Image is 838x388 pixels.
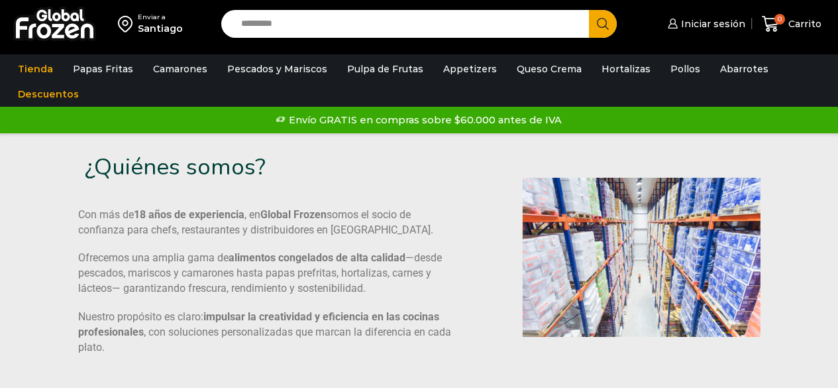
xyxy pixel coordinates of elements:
[138,22,183,35] div: Santiago
[11,56,60,82] a: Tienda
[785,17,821,31] span: Carrito
[759,9,825,40] a: 0 Carrito
[340,56,430,82] a: Pulpa de Frutas
[146,56,214,82] a: Camarones
[664,56,707,82] a: Pollos
[78,310,439,338] b: impulsar la creatividad y eficiencia en las cocinas profesionales
[78,208,454,238] p: Con más de , en somos el socio de confianza para chefs, restaurantes y distribuidores en [GEOGRAP...
[713,56,775,82] a: Abarrotes
[11,82,85,107] a: Descuentos
[78,251,454,296] p: Ofrecemos una amplia gama de —desde pescados, mariscos y camarones hasta papas prefritas, hortali...
[221,56,334,82] a: Pescados y Mariscos
[510,56,588,82] a: Queso Crema
[437,56,503,82] a: Appetizers
[260,208,327,221] b: Global Frozen
[85,153,405,181] h3: ¿Quiénes somos?
[589,10,617,38] button: Search button
[774,14,785,25] span: 0
[678,17,745,31] span: Iniciar sesión
[66,56,140,82] a: Papas Fritas
[138,13,183,22] div: Enviar a
[595,56,657,82] a: Hortalizas
[118,13,138,35] img: address-field-icon.svg
[664,11,745,37] a: Iniciar sesión
[78,310,454,356] p: Nuestro propósito es claro: , con soluciones personalizadas que marcan la diferencia en cada plato.
[134,208,244,221] b: 18 años de experiencia
[229,251,405,264] b: alimentos congelados de alta calidad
